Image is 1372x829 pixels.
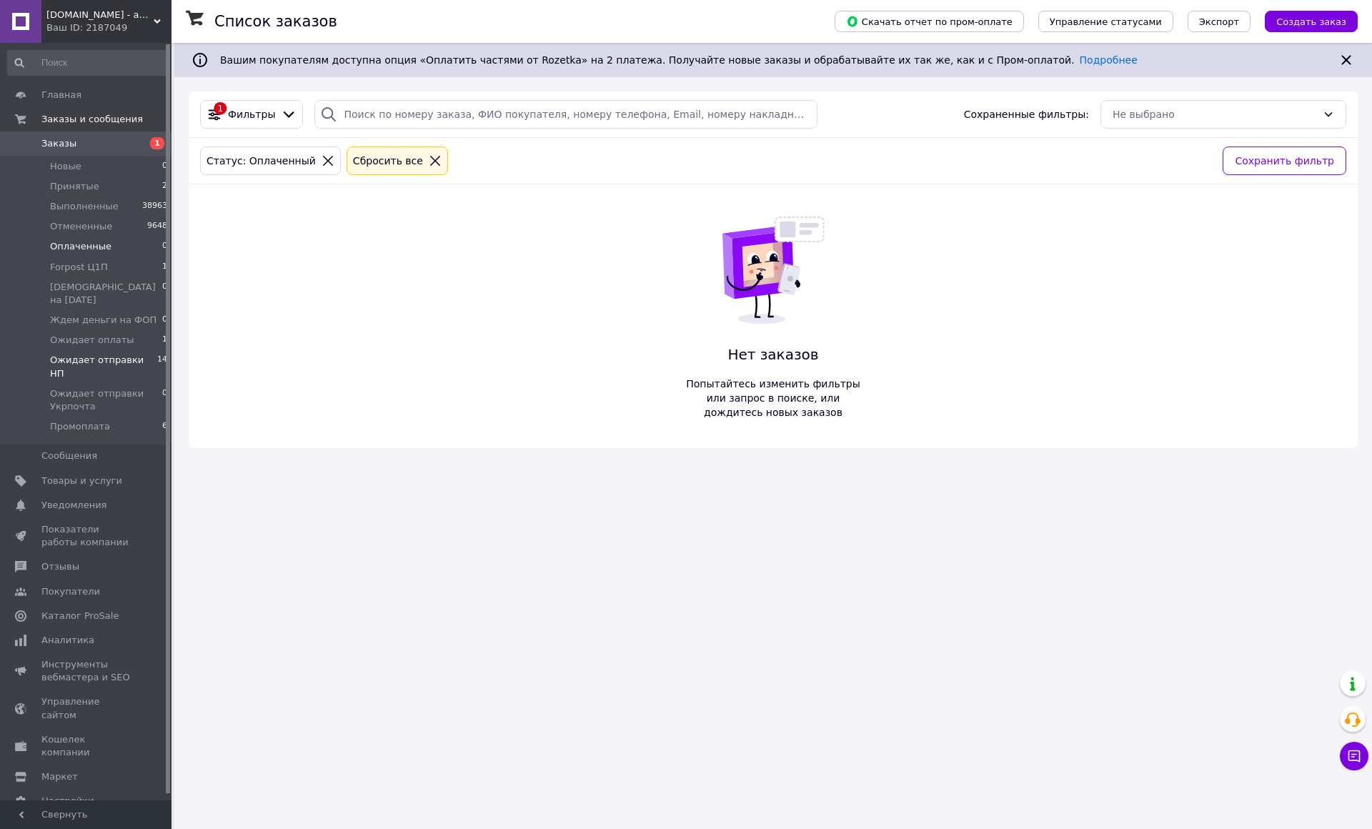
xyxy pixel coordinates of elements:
span: you-love-shop.com.ua - атрибутика, сувениры и украшения [46,9,154,21]
span: Сохранить фильтр [1235,153,1334,169]
span: Управление статусами [1050,16,1162,27]
span: 14 [157,354,167,379]
button: Управление статусами [1038,11,1173,32]
input: Поиск по номеру заказа, ФИО покупателя, номеру телефона, Email, номеру накладной [314,100,817,129]
span: Создать заказ [1276,16,1346,27]
span: 0 [162,314,167,327]
span: Покупатели [41,585,100,598]
button: Чат с покупателем [1340,742,1368,770]
span: Forpost Ц1П [50,261,108,274]
div: Сбросить все [350,153,426,169]
span: 38963 [142,200,167,213]
a: Подробнее [1080,54,1138,66]
div: Не выбрано [1113,106,1317,122]
span: Каталог ProSale [41,610,119,622]
span: Маркет [41,770,78,783]
span: [DEMOGRAPHIC_DATA] на [DATE] [50,281,162,307]
span: Инструменты вебмастера и SEO [41,658,132,684]
span: 1 [162,261,167,274]
span: 0 [162,160,167,173]
span: Уведомления [41,499,106,512]
span: Настройки [41,795,94,808]
span: Аналитика [41,634,94,647]
span: Принятые [50,180,99,193]
span: Сообщения [41,450,97,462]
span: 0 [162,240,167,253]
button: Экспорт [1188,11,1251,32]
span: 0 [162,281,167,307]
span: Оплаченные [50,240,111,253]
h1: Список заказов [214,13,337,30]
span: Ждем деньги на ФОП [50,314,156,327]
span: Выполненные [50,200,119,213]
a: Создать заказ [1251,15,1358,26]
span: Управление сайтом [41,695,132,721]
input: Поиск [7,50,169,76]
span: Главная [41,89,81,101]
span: Кошелек компании [41,733,132,759]
button: Создать заказ [1265,11,1358,32]
span: Отзывы [41,560,79,573]
span: Попытайтесь изменить фильтры или запрос в поиске, или дождитесь новых заказов [679,377,868,420]
button: Скачать отчет по пром-оплате [835,11,1024,32]
span: Показатели работы компании [41,523,132,549]
span: Товары и услуги [41,475,122,487]
span: Ожидает отправки Укрпочта [50,387,162,413]
span: Экспорт [1199,16,1239,27]
span: 1 [150,137,164,149]
span: Вашим покупателям доступна опция «Оплатить частями от Rozetka» на 2 платежа. Получайте новые зака... [220,54,1138,66]
span: 2 [162,180,167,193]
span: Ожидает оплаты [50,334,134,347]
span: Новые [50,160,81,173]
span: Нет заказов [679,344,868,365]
span: 6 [162,420,167,433]
span: Промоплата [50,420,110,433]
button: Сохранить фильтр [1223,147,1346,175]
span: 0 [162,387,167,413]
span: Сохраненные фильтры: [964,107,1089,121]
span: Заказы [41,137,76,150]
span: 1 [162,334,167,347]
div: Ваш ID: 2187049 [46,21,171,34]
span: Заказы и сообщения [41,113,143,126]
span: Отмененные [50,220,112,233]
span: Ожидает отправки НП [50,354,157,379]
span: Скачать отчет по пром-оплате [846,15,1013,28]
span: 9648 [147,220,167,233]
span: Фильтры [228,107,275,121]
div: Статус: Оплаченный [204,153,319,169]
